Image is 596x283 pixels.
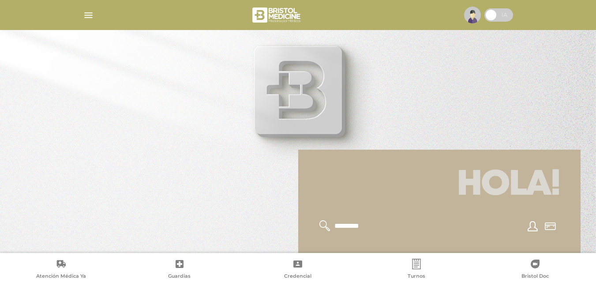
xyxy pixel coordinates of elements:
[168,273,191,281] span: Guardias
[476,259,594,281] a: Bristol Doc
[284,273,311,281] span: Credencial
[36,273,86,281] span: Atención Médica Ya
[83,10,94,21] img: Cober_menu-lines-white.svg
[120,259,239,281] a: Guardias
[464,7,481,23] img: profile-placeholder.svg
[251,4,304,26] img: bristol-medicine-blanco.png
[408,273,425,281] span: Turnos
[2,259,120,281] a: Atención Médica Ya
[521,273,549,281] span: Bristol Doc
[239,259,357,281] a: Credencial
[357,259,476,281] a: Turnos
[309,160,570,210] h1: Hola!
